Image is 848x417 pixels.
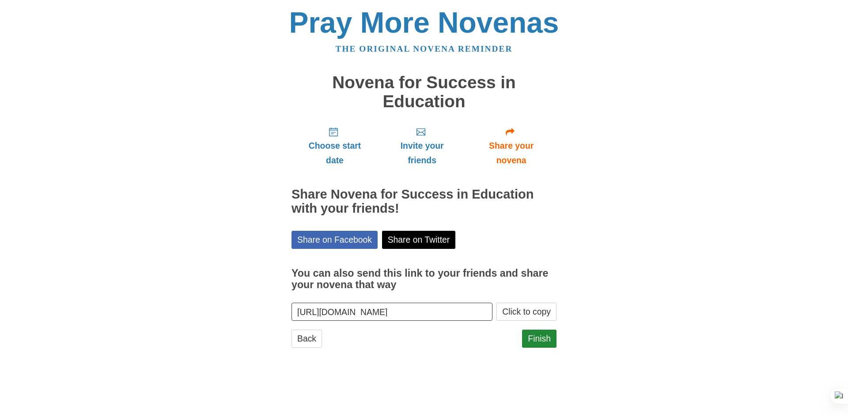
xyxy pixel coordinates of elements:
[522,330,556,348] a: Finish
[291,120,378,172] a: Choose start date
[387,139,457,168] span: Invite your friends
[291,330,322,348] a: Back
[291,231,378,249] a: Share on Facebook
[336,44,513,53] a: The original novena reminder
[496,303,556,321] button: Click to copy
[291,268,556,290] h3: You can also send this link to your friends and share your novena that way
[289,6,559,39] a: Pray More Novenas
[466,120,556,172] a: Share your novena
[300,139,369,168] span: Choose start date
[291,73,556,111] h1: Novena for Success in Education
[378,120,466,172] a: Invite your friends
[291,188,556,216] h2: Share Novena for Success in Education with your friends!
[382,231,456,249] a: Share on Twitter
[475,139,548,168] span: Share your novena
